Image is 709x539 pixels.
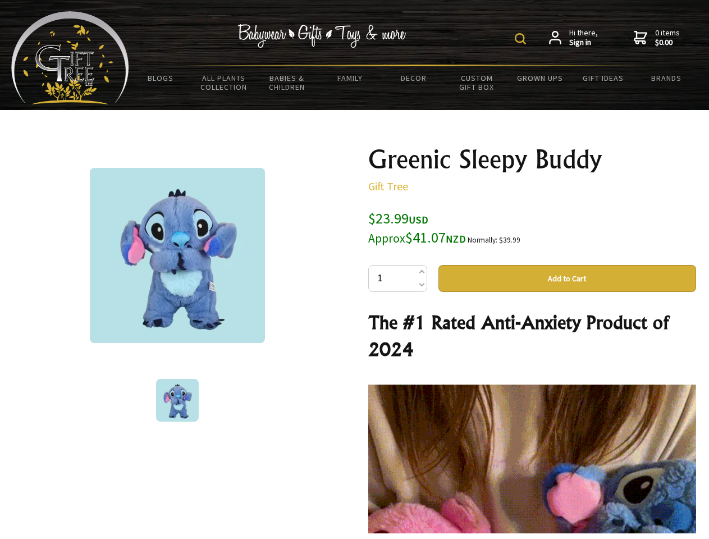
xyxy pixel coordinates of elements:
[193,66,256,99] a: All Plants Collection
[634,28,680,48] a: 0 items$0.00
[655,38,680,48] strong: $0.00
[255,66,319,99] a: Babies & Children
[445,66,509,99] a: Custom Gift Box
[508,66,571,90] a: Grown Ups
[571,66,635,90] a: Gift Ideas
[569,28,598,48] span: Hi there,
[319,66,382,90] a: Family
[438,265,696,292] button: Add to Cart
[468,235,520,245] small: Normally: $39.99
[635,66,698,90] a: Brands
[446,232,466,245] span: NZD
[569,38,598,48] strong: Sign in
[156,379,199,422] img: Greenic Sleepy Buddy
[368,146,696,173] h1: Greenic Sleepy Buddy
[238,24,406,48] img: Babywear - Gifts - Toys & more
[515,33,526,44] img: product search
[11,11,129,104] img: Babyware - Gifts - Toys and more...
[368,209,466,246] span: $23.99 $41.07
[368,311,669,360] strong: The #1 Rated Anti-Anxiety Product of 2024
[409,213,428,226] span: USD
[655,28,680,48] span: 0 items
[90,168,265,343] img: Greenic Sleepy Buddy
[368,179,408,193] a: Gift Tree
[129,66,193,90] a: BLOGS
[382,66,445,90] a: Decor
[368,231,405,246] small: Approx
[549,28,598,48] a: Hi there,Sign in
